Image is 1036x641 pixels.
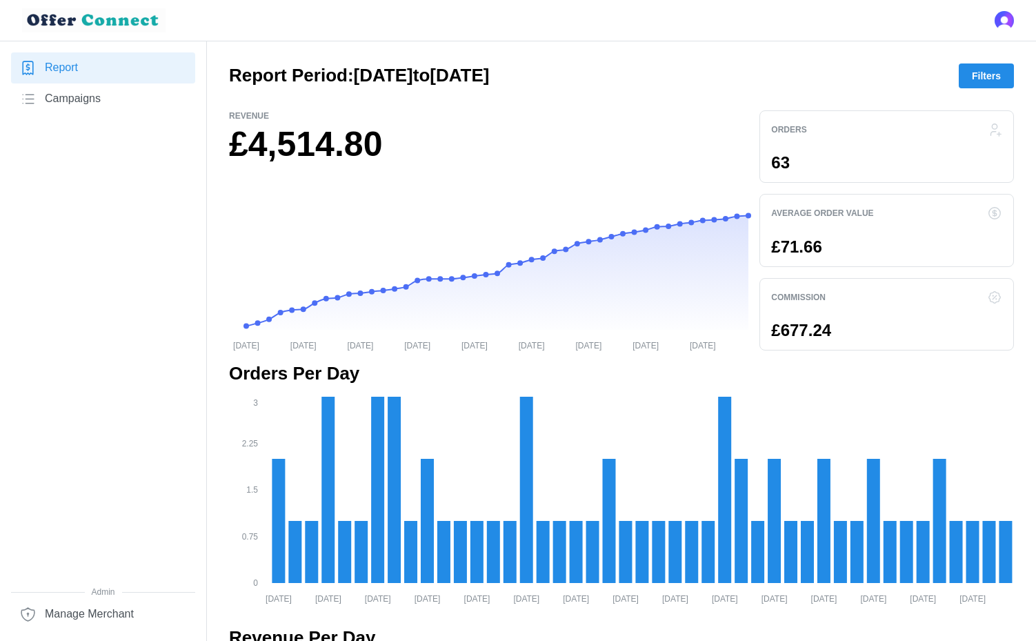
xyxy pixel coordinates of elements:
tspan: 3 [253,399,258,408]
tspan: [DATE] [315,594,341,604]
tspan: [DATE] [662,594,688,604]
p: Commission [771,292,826,304]
tspan: [DATE] [959,594,986,604]
tspan: [DATE] [404,340,430,350]
tspan: [DATE] [712,594,738,604]
tspan: [DATE] [290,340,317,350]
tspan: [DATE] [563,594,589,604]
tspan: [DATE] [519,340,545,350]
tspan: [DATE] [461,340,488,350]
tspan: [DATE] [575,340,601,350]
h2: Orders Per Day [229,362,1014,386]
tspan: [DATE] [811,594,837,604]
tspan: [DATE] [464,594,490,604]
span: Filters [972,64,1001,88]
a: Manage Merchant [11,599,195,630]
button: Filters [959,63,1014,88]
tspan: [DATE] [365,594,391,604]
tspan: [DATE] [690,340,716,350]
button: Open user button [995,11,1014,30]
p: 63 [771,155,790,171]
h2: Report Period: [DATE] to [DATE] [229,63,489,88]
p: Average Order Value [771,208,873,219]
tspan: [DATE] [415,594,441,604]
tspan: 0.75 [242,532,259,542]
tspan: [DATE] [513,594,539,604]
tspan: 0 [253,579,258,589]
span: Manage Merchant [45,606,134,623]
tspan: [DATE] [612,594,639,604]
img: loyalBe Logo [22,8,166,32]
p: Revenue [229,110,748,122]
tspan: 2.25 [242,439,259,448]
span: Report [45,59,78,77]
span: Campaigns [45,90,101,108]
span: Admin [11,586,195,599]
tspan: [DATE] [348,340,374,350]
tspan: 1.5 [246,486,258,495]
p: £677.24 [771,322,831,339]
tspan: [DATE] [860,594,886,604]
p: £71.66 [771,239,821,255]
tspan: [DATE] [233,340,259,350]
a: Report [11,52,195,83]
p: Orders [771,124,806,136]
img: 's logo [995,11,1014,30]
tspan: [DATE] [761,594,788,604]
tspan: [DATE] [632,340,659,350]
h1: £4,514.80 [229,122,748,167]
tspan: [DATE] [910,594,936,604]
a: Campaigns [11,83,195,115]
tspan: [DATE] [266,594,292,604]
